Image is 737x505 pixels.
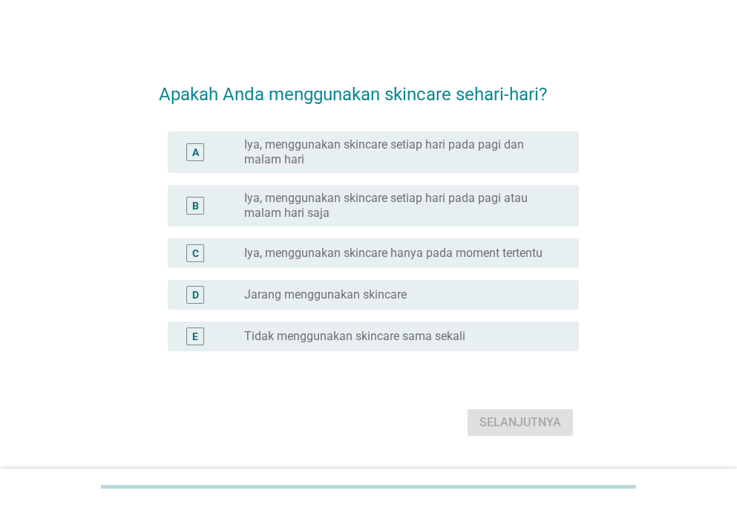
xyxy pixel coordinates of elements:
label: Iya, menggunakan skincare setiap hari pada pagi atau malam hari saja [244,191,555,221]
div: A [192,144,199,160]
label: Tidak menggunakan skincare sama sekali [244,329,465,344]
h2: Apakah Anda menggunakan skincare sehari-hari? [159,66,579,108]
div: E [192,328,198,344]
div: B [192,198,199,213]
label: Iya, menggunakan skincare setiap hari pada pagi dan malam hari [244,137,555,167]
label: Iya, menggunakan skincare hanya pada moment tertentu [244,246,543,261]
div: D [192,287,199,302]
label: Jarang menggunakan skincare [244,287,407,302]
div: C [192,245,199,261]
